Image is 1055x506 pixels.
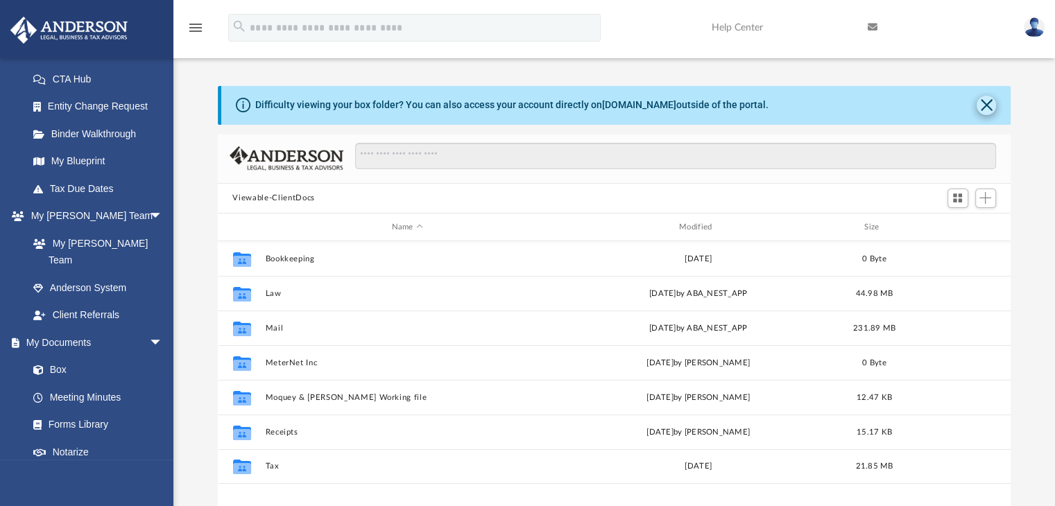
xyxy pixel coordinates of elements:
img: User Pic [1024,17,1045,37]
span: arrow_drop_down [149,202,177,231]
div: Size [846,221,902,234]
button: MeterNet Inc [265,358,549,367]
button: Viewable-ClientDocs [232,192,314,204]
span: 15.17 KB [856,428,891,436]
a: [DOMAIN_NAME] [602,99,676,110]
div: [DATE] by [PERSON_NAME] [556,392,840,404]
a: CTA Hub [19,65,184,93]
span: 0 Byte [862,359,886,367]
button: Bookkeeping [265,254,549,263]
a: Meeting Minutes [19,383,177,411]
button: Tax [265,462,549,471]
div: [DATE] by ABA_NEST_APP [556,322,840,335]
span: 21.85 MB [855,463,893,471]
i: search [232,19,247,34]
span: 0 Byte [862,255,886,263]
div: id [908,221,1005,234]
div: Modified [556,221,841,234]
a: Anderson System [19,274,177,302]
a: My [PERSON_NAME] Teamarrow_drop_down [10,202,177,230]
a: Box [19,356,170,384]
div: [DATE] [556,461,840,473]
div: Difficulty viewing your box folder? You can also access your account directly on outside of the p... [255,98,769,112]
span: 44.98 MB [855,290,893,297]
span: arrow_drop_down [149,329,177,357]
button: Law [265,289,549,298]
span: 231.89 MB [852,324,895,332]
input: Search files and folders [355,143,995,169]
div: [DATE] [556,253,840,265]
a: My [PERSON_NAME] Team [19,229,170,274]
button: Receipts [265,428,549,437]
a: menu [187,26,204,36]
button: Close [977,96,996,115]
button: Switch to Grid View [947,189,968,208]
div: id [223,221,258,234]
div: Name [264,221,549,234]
div: [DATE] by [PERSON_NAME] [556,426,840,439]
a: Client Referrals [19,302,177,329]
span: 12.47 KB [856,394,891,401]
button: Mail [265,324,549,333]
i: menu [187,19,204,36]
div: [DATE] by [PERSON_NAME] [556,357,840,369]
a: Binder Walkthrough [19,120,184,148]
button: Add [975,189,996,208]
a: Forms Library [19,411,170,439]
a: My Documentsarrow_drop_down [10,329,177,356]
a: Tax Due Dates [19,175,184,202]
a: Notarize [19,438,177,466]
div: [DATE] by ABA_NEST_APP [556,288,840,300]
button: Moquey & [PERSON_NAME] Working file [265,393,549,402]
img: Anderson Advisors Platinum Portal [6,17,132,44]
a: Entity Change Request [19,93,184,121]
a: My Blueprint [19,148,177,175]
